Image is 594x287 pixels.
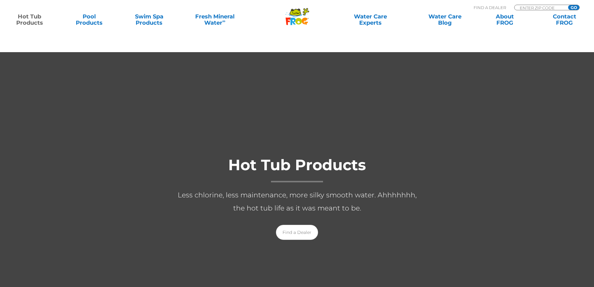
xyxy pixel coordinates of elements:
[481,13,528,26] a: AboutFROG
[422,13,468,26] a: Water CareBlog
[186,13,244,26] a: Fresh MineralWater∞
[222,18,225,23] sup: ∞
[126,13,172,26] a: Swim SpaProducts
[541,13,588,26] a: ContactFROG
[172,189,422,215] p: Less chlorine, less maintenance, more silky smooth water. Ahhhhhhh, the hot tub life as it was me...
[66,13,113,26] a: PoolProducts
[568,5,579,10] input: GO
[276,225,318,240] a: Find a Dealer
[519,5,561,10] input: Zip Code Form
[6,13,53,26] a: Hot TubProducts
[172,157,422,182] h1: Hot Tub Products
[333,13,408,26] a: Water CareExperts
[474,5,506,10] p: Find A Dealer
